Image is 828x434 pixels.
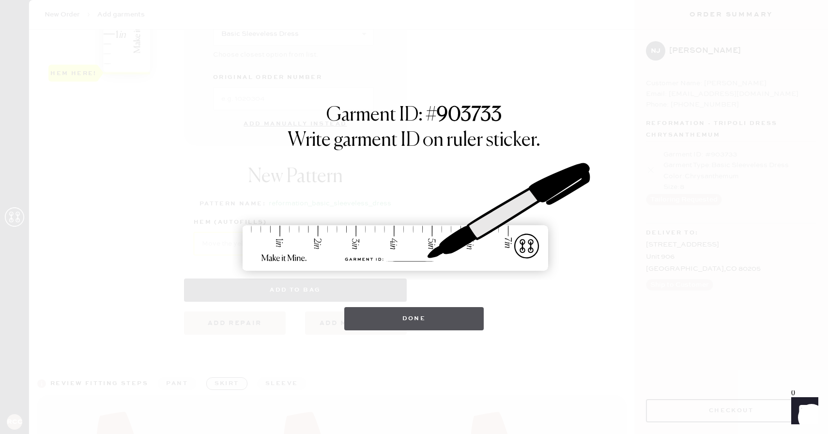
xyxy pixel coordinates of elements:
[782,390,824,432] iframe: Front Chat
[326,104,502,129] h1: Garment ID: #
[232,138,596,297] img: ruler-sticker-sharpie.svg
[344,307,484,330] button: Done
[437,106,502,125] strong: 903733
[288,129,540,152] h1: Write garment ID on ruler sticker.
